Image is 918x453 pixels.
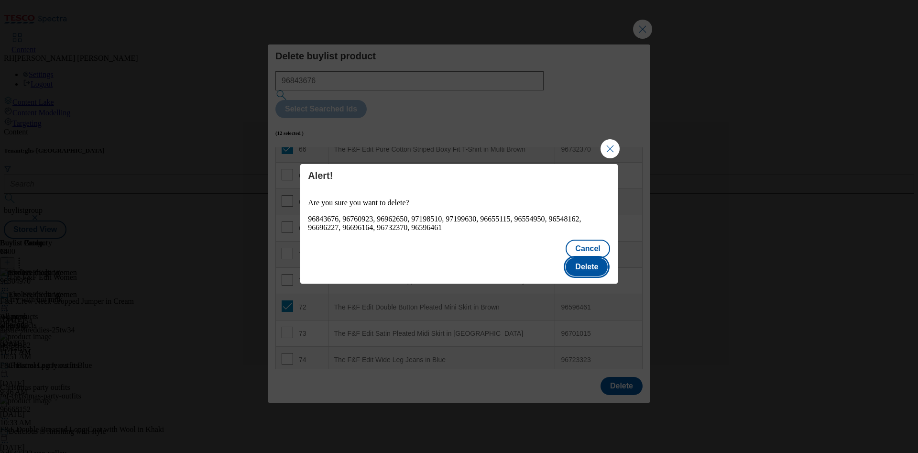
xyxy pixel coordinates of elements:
h4: Alert! [308,170,610,181]
div: Modal [300,164,618,284]
div: 96843676, 96760923, 96962650, 97198510, 97199630, 96655115, 96554950, 96548162, 96696227, 9669616... [308,215,610,232]
button: Delete [566,258,608,276]
button: Close Modal [601,139,620,158]
button: Cancel [566,240,610,258]
p: Are you sure you want to delete? [308,199,610,207]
